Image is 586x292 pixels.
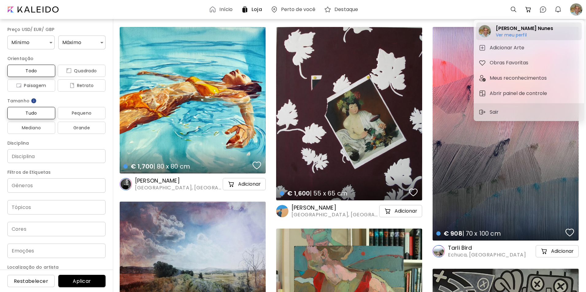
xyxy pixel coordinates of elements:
button: sign-outSair [476,106,503,118]
h6: Ver meu perfil [496,32,553,38]
img: tab [479,59,486,66]
img: sign-out [479,108,486,116]
h5: Meus reconhecimentos [490,74,549,82]
img: tab [479,90,486,97]
button: tabObras Favoritas [476,57,582,69]
img: tab [479,74,486,82]
h5: Adicionar Arte [490,44,526,51]
h2: [PERSON_NAME] Nunes [496,25,553,32]
button: tabMeus reconhecimentos [476,72,582,84]
p: Sair [490,108,501,116]
button: tabAdicionar Arte [476,42,582,54]
h5: Obras Favoritas [490,59,530,66]
button: tabAbrir painel de controle [476,87,582,100]
h5: Abrir painel de controle [490,90,549,97]
img: tab [479,44,486,51]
